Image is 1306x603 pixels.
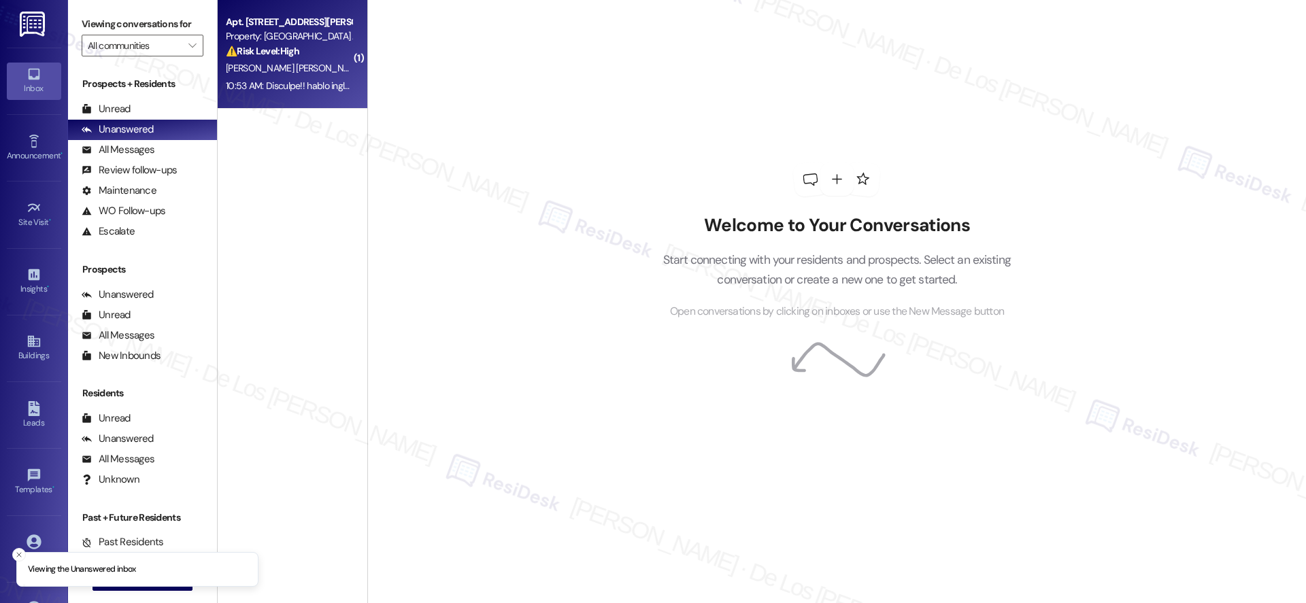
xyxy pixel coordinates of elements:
div: Property: [GEOGRAPHIC_DATA] Apartments [226,29,352,44]
div: Unanswered [82,432,154,446]
div: New Inbounds [82,349,161,363]
input: All communities [88,35,182,56]
div: All Messages [82,143,154,157]
label: Viewing conversations for [82,14,203,35]
a: Leads [7,397,61,434]
div: Apt. [STREET_ADDRESS][PERSON_NAME] [226,15,352,29]
p: Viewing the Unanswered inbox [28,564,136,576]
a: Account [7,530,61,567]
div: Unread [82,411,131,426]
a: Site Visit • [7,196,61,233]
span: • [47,282,49,292]
div: Past Residents [82,535,164,549]
div: Unanswered [82,288,154,302]
div: All Messages [82,452,154,466]
span: Open conversations by clicking on inboxes or use the New Message button [670,303,1004,320]
div: WO Follow-ups [82,204,165,218]
div: Maintenance [82,184,156,198]
span: • [61,149,63,158]
a: Insights • [7,263,61,300]
a: Inbox [7,63,61,99]
div: Residents [68,386,217,400]
div: Unread [82,102,131,116]
p: Start connecting with your residents and prospects. Select an existing conversation or create a n... [642,250,1031,289]
a: Templates • [7,464,61,500]
a: Buildings [7,330,61,366]
div: Escalate [82,224,135,239]
i:  [188,40,196,51]
strong: ⚠️ Risk Level: High [226,45,299,57]
h2: Welcome to Your Conversations [642,215,1031,237]
span: • [52,483,54,492]
div: Prospects [68,262,217,277]
div: Prospects + Residents [68,77,217,91]
div: Unanswered [82,122,154,137]
span: [PERSON_NAME] [PERSON_NAME] [226,62,364,74]
button: Close toast [12,548,26,562]
div: 10:53 AM: Disculpe!! hablo ingles [226,80,354,92]
div: Review follow-ups [82,163,177,177]
div: Past + Future Residents [68,511,217,525]
div: Unknown [82,472,139,487]
div: Unread [82,308,131,322]
img: ResiDesk Logo [20,12,48,37]
span: • [49,216,51,225]
div: All Messages [82,328,154,343]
